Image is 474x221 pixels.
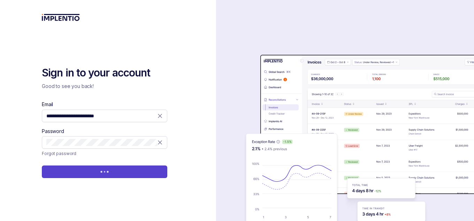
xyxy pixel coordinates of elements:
[42,66,167,80] h2: Sign in to your account
[42,150,76,157] p: Forgot password
[42,128,64,135] label: Password
[42,101,53,108] label: Email
[42,83,167,90] p: Good to see you back!
[42,14,80,21] img: logo
[42,150,76,157] a: Link Forgot password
